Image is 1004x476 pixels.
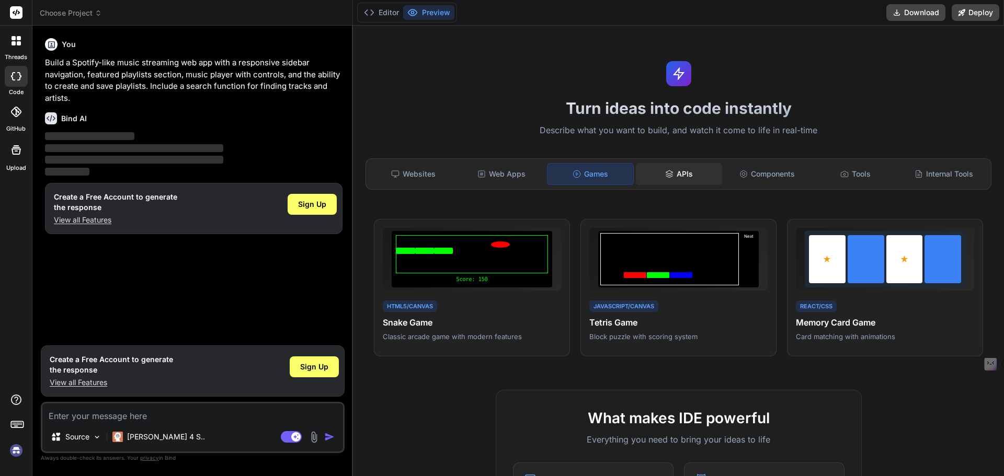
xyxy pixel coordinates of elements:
[6,164,26,172] label: Upload
[298,199,326,210] span: Sign Up
[383,316,561,329] h4: Snake Game
[900,163,987,185] div: Internal Tools
[41,453,345,463] p: Always double-check its answers. Your in Bind
[459,163,545,185] div: Web Apps
[54,215,177,225] p: View all Features
[45,144,223,152] span: ‌
[324,432,335,442] img: icon
[796,300,837,312] div: React/CSS
[589,332,768,341] p: Block puzzle with scoring system
[93,433,101,442] img: Pick Models
[383,332,561,341] p: Classic arcade game with modern features
[54,192,177,213] h1: Create a Free Account to generate the response
[62,39,76,50] h6: You
[45,57,343,104] p: Build a Spotify-like music streaming web app with a responsive sidebar navigation, featured playl...
[813,163,899,185] div: Tools
[6,124,26,133] label: GitHub
[127,432,205,442] p: [PERSON_NAME] 4 S..
[359,99,998,118] h1: Turn ideas into code instantly
[5,53,27,62] label: threads
[140,455,159,461] span: privacy
[952,4,999,21] button: Deploy
[636,163,722,185] div: APIs
[7,442,25,459] img: signin
[383,300,437,312] div: HTML5/Canvas
[796,332,974,341] p: Card matching with animations
[65,432,89,442] p: Source
[513,407,845,429] h2: What makes IDE powerful
[724,163,811,185] div: Components
[50,354,173,375] h1: Create a Free Account to generate the response
[796,316,974,329] h4: Memory Card Game
[300,362,328,372] span: Sign Up
[40,8,102,18] span: Choose Project
[886,4,945,21] button: Download
[45,156,223,164] span: ‌
[50,377,173,388] p: View all Features
[403,5,454,20] button: Preview
[741,233,757,285] div: Next
[45,168,89,176] span: ‌
[359,124,998,137] p: Describe what you want to build, and watch it come to life in real-time
[112,432,123,442] img: Claude 4 Sonnet
[9,88,24,97] label: code
[547,163,634,185] div: Games
[589,300,658,312] div: JavaScript/Canvas
[396,275,548,283] div: Score: 150
[61,113,87,124] h6: Bind AI
[370,163,457,185] div: Websites
[589,316,768,329] h4: Tetris Game
[513,433,845,446] p: Everything you need to bring your ideas to life
[45,132,134,140] span: ‌
[308,431,320,443] img: attachment
[360,5,403,20] button: Editor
